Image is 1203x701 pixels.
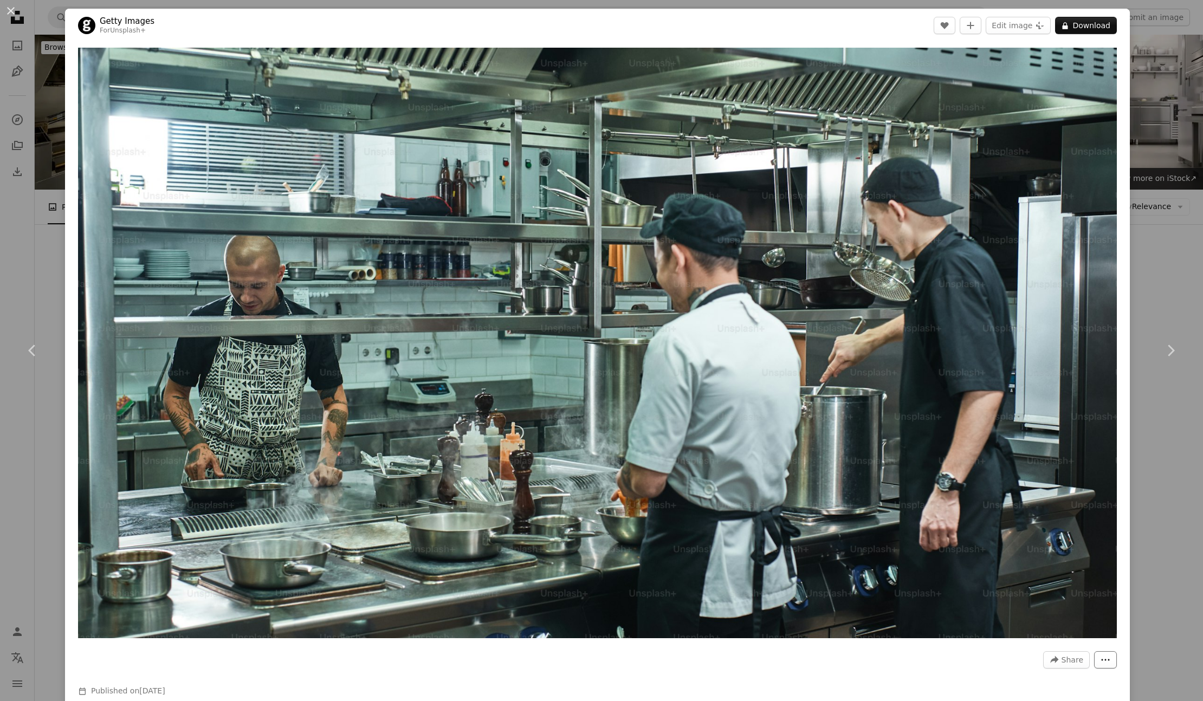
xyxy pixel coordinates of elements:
[78,48,1117,638] button: Zoom in on this image
[91,686,165,695] span: Published on
[960,17,981,34] button: Add to Collection
[1094,651,1117,668] button: More Actions
[1055,17,1117,34] button: Download
[1043,651,1090,668] button: Share this image
[78,17,95,34] img: Go to Getty Images's profile
[110,27,146,34] a: Unsplash+
[100,27,154,35] div: For
[100,16,154,27] a: Getty Images
[934,17,955,34] button: Like
[1062,652,1083,668] span: Share
[139,686,165,695] time: August 25, 2022 at 2:00:08 AM GMT+12
[1138,298,1203,403] a: Next
[986,17,1051,34] button: Edit image
[78,48,1117,638] img: Cooking process. Professional team of chef and two young assistant preparing food in a restaurant...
